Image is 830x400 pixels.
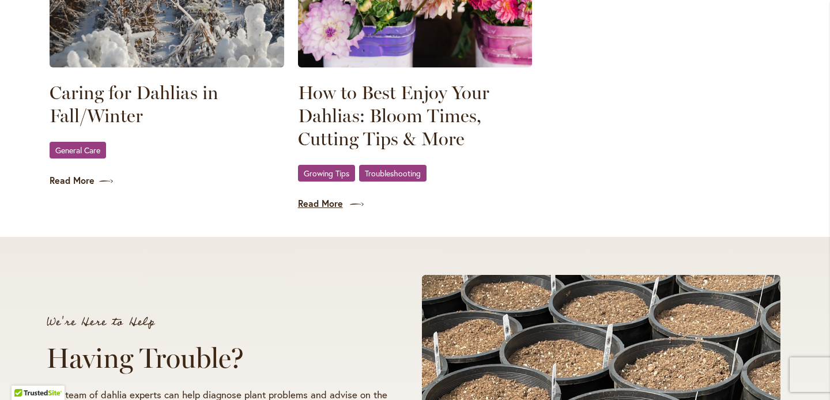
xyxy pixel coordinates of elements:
p: We're Here to Help [46,316,412,328]
span: Growing Tips [304,169,349,177]
a: How to Best Enjoy Your Dahlias: Bloom Times, Cutting Tips & More [298,81,533,150]
a: Caring for Dahlias in Fall/Winter [50,81,284,127]
h2: Having Trouble? [46,342,412,374]
a: Read More [50,174,284,187]
a: General Care [50,142,106,159]
span: Troubleshooting [365,169,421,177]
div: , [298,164,533,183]
span: General Care [55,146,100,154]
a: Read More [298,197,533,210]
a: Troubleshooting [359,165,427,182]
a: Growing Tips [298,165,355,182]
